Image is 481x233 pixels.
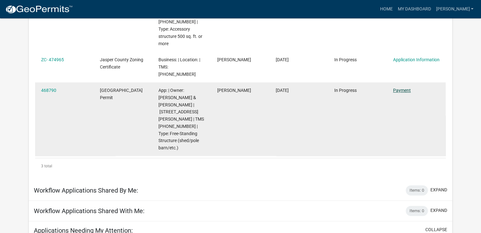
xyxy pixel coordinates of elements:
span: Geromy Criswell [217,88,251,93]
a: Application Information [393,57,440,62]
span: 09/08/2025 [276,57,289,62]
div: Items: 0 [406,185,428,195]
span: Jasper County Building Permit [100,88,143,100]
div: Items: 0 [406,206,428,216]
a: 468790 [41,88,56,93]
span: Jasper County Zoning Certificate [100,57,143,69]
span: Business: | Location: | TMS: 083-00-06-082 [158,57,200,77]
h5: Workflow Applications Shared With Me: [34,207,145,215]
a: Home [377,3,395,15]
span: 08/25/2025 [276,88,289,93]
span: In Progress [334,88,357,93]
span: App: | Owner: NAGEL MARIANNE & THERESA JTWROS | 820 STRAWBERRY HILL RD | TMS 083-00-06-082 | Type... [158,88,204,150]
a: ZC- 474965 [41,57,64,62]
div: 3 total [35,158,446,174]
button: expand [430,187,447,193]
a: My Dashboard [395,3,433,15]
button: collapse [425,226,447,233]
button: expand [430,207,447,214]
span: Geromy Criswell [217,57,251,62]
h5: Workflow Applications Shared By Me: [34,187,138,194]
a: [PERSON_NAME] [433,3,476,15]
a: Payment [393,88,411,93]
span: In Progress [334,57,357,62]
